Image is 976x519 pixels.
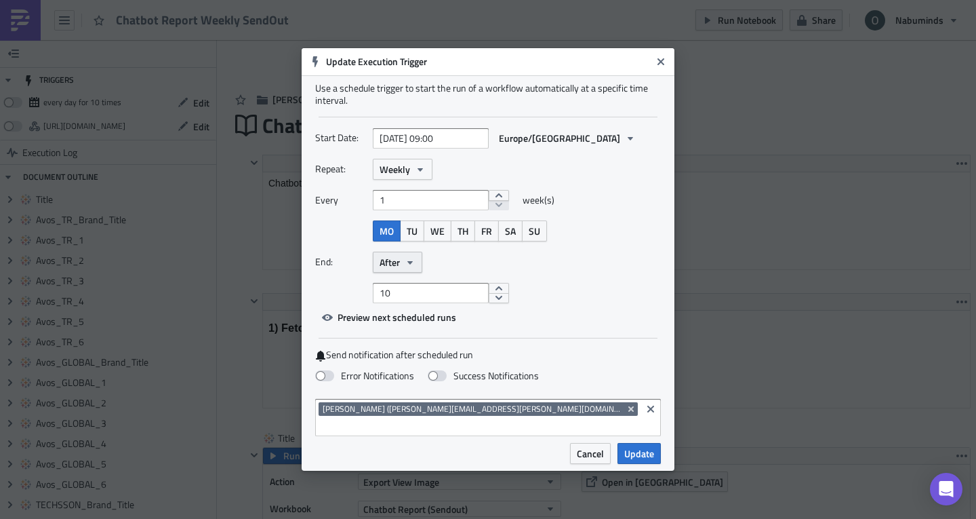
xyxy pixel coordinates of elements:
[380,255,400,269] span: After
[5,11,136,23] strong: 1) Fetch Tableau content
[315,159,366,179] label: Repeat:
[617,443,661,464] button: Update
[626,402,638,416] button: Remove Tag
[489,190,509,201] button: increment
[577,446,604,461] span: Cancel
[5,11,701,24] body: Rich Text Area. Press ALT-0 for help.
[505,224,516,238] span: SA
[373,252,422,273] button: After
[651,52,671,72] button: Close
[315,128,366,148] label: Start Date:
[424,220,451,242] button: WE
[315,349,661,362] label: Send notification after scheduled run
[529,224,540,238] span: SU
[315,252,366,272] label: End:
[373,159,432,180] button: Weekly
[380,162,410,176] span: Weekly
[323,404,623,415] span: [PERSON_NAME] ([PERSON_NAME][EMAIL_ADDRESS][PERSON_NAME][DOMAIN_NAME])
[499,131,620,145] span: Europe/[GEOGRAPHIC_DATA]
[338,310,456,324] span: Preview next scheduled runs
[373,220,401,242] button: MO
[315,370,414,382] label: Error Notifications
[315,190,366,210] label: Every
[428,370,539,382] label: Success Notifications
[5,5,701,16] body: Rich Text Area. Press ALT-0 for help.
[489,293,509,304] button: decrement
[523,190,554,210] span: week(s)
[489,283,509,294] button: increment
[326,56,651,68] h6: Update Execution Trigger
[373,128,489,149] input: YYYY-MM-DD HH:mm
[117,81,256,92] span: Chatbot Performance Report
[474,220,499,242] button: FR
[489,200,509,211] button: decrement
[643,401,659,417] button: Clear selected items
[5,11,701,24] h3: 2) Create your Email and use Tableau content as attachment
[117,62,349,80] span: Business Intelligence Reports
[380,224,394,238] span: MO
[400,220,424,242] button: TU
[522,220,547,242] button: SU
[315,307,463,328] button: Preview next scheduled runs
[930,473,962,505] div: Open Intercom Messenger
[481,224,492,238] span: FR
[430,224,445,238] span: WE
[5,5,701,16] p: Chatbot Report Weekly SendOut
[451,220,475,242] button: TH
[624,446,654,461] span: Update
[407,224,418,238] span: TU
[492,128,643,149] button: Europe/[GEOGRAPHIC_DATA]
[498,220,523,242] button: SA
[457,224,468,238] span: TH
[570,443,611,464] button: Cancel
[315,82,661,107] div: Use a schedule trigger to start the run of a workflow automatically at a specific time interval.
